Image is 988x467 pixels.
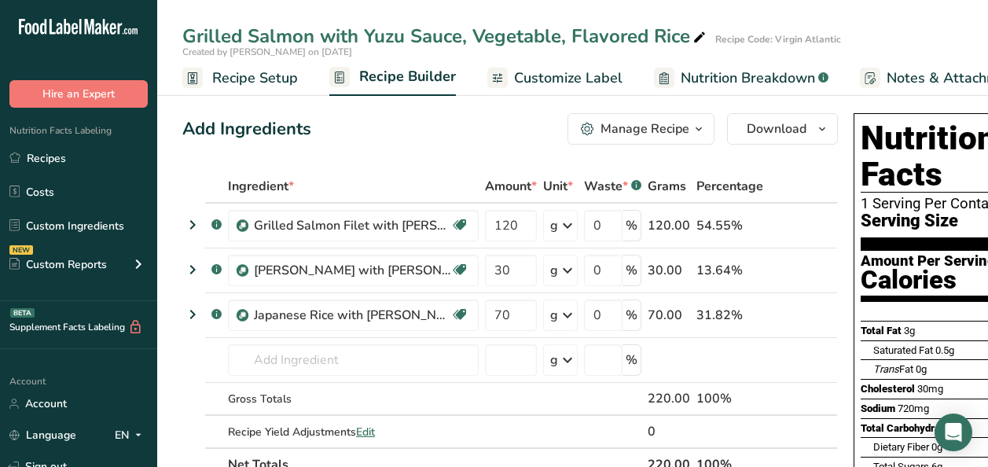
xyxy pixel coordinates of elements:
[648,389,690,408] div: 220.00
[648,216,690,235] div: 120.00
[715,32,841,46] div: Recipe Code: Virgin Atlantic
[931,441,942,453] span: 0g
[329,59,456,97] a: Recipe Builder
[550,216,558,235] div: g
[654,61,828,96] a: Nutrition Breakdown
[696,177,763,196] span: Percentage
[10,308,35,318] div: BETA
[212,68,298,89] span: Recipe Setup
[356,425,375,439] span: Edit
[916,363,927,375] span: 0g
[935,414,972,451] div: Open Intercom Messenger
[550,351,558,370] div: g
[648,177,686,196] span: Grams
[9,421,76,449] a: Language
[648,261,690,280] div: 30.00
[873,363,899,375] i: Trans
[861,325,902,336] span: Total Fat
[550,261,558,280] div: g
[115,426,148,445] div: EN
[696,306,763,325] div: 31.82%
[228,391,479,407] div: Gross Totals
[861,383,915,395] span: Cholesterol
[648,422,690,441] div: 0
[254,216,450,235] div: Grilled Salmon Filet with [PERSON_NAME]
[254,261,450,280] div: [PERSON_NAME] with [PERSON_NAME]
[228,177,294,196] span: Ingredient
[514,68,623,89] span: Customize Label
[861,422,955,434] span: Total Carbohydrates
[550,306,558,325] div: g
[648,306,690,325] div: 70.00
[9,256,107,273] div: Custom Reports
[182,22,709,50] div: Grilled Salmon with Yuzu Sauce, Vegetable, Flavored Rice
[873,441,929,453] span: Dietary Fiber
[237,310,248,322] img: Sub Recipe
[747,120,806,138] span: Download
[584,177,641,196] div: Waste
[873,344,933,356] span: Saturated Fat
[9,245,33,255] div: NEW
[861,211,958,231] span: Serving Size
[228,424,479,440] div: Recipe Yield Adjustments
[898,403,929,414] span: 720mg
[696,389,763,408] div: 100%
[904,325,915,336] span: 3g
[237,220,248,232] img: Sub Recipe
[487,61,623,96] a: Customize Label
[359,66,456,87] span: Recipe Builder
[567,113,714,145] button: Manage Recipe
[727,113,838,145] button: Download
[917,383,943,395] span: 30mg
[228,344,479,376] input: Add Ingredient
[601,120,689,138] div: Manage Recipe
[543,177,573,196] span: Unit
[681,68,815,89] span: Nutrition Breakdown
[9,80,148,108] button: Hire an Expert
[873,363,913,375] span: Fat
[485,177,537,196] span: Amount
[182,46,352,58] span: Created by [PERSON_NAME] on [DATE]
[696,216,763,235] div: 54.55%
[696,261,763,280] div: 13.64%
[861,403,895,414] span: Sodium
[237,265,248,277] img: Sub Recipe
[182,61,298,96] a: Recipe Setup
[935,344,954,356] span: 0.5g
[182,116,311,142] div: Add Ingredients
[254,306,450,325] div: Japanese Rice with [PERSON_NAME]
